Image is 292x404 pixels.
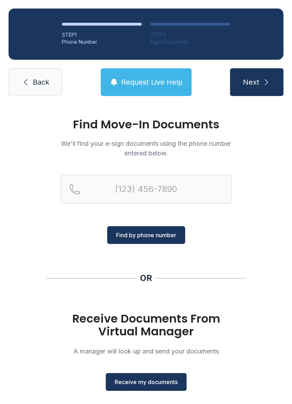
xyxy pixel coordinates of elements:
[61,175,231,203] input: Reservation phone number
[243,77,259,87] span: Next
[61,312,231,338] h1: Receive Documents From Virtual Manager
[116,231,176,239] span: Find by phone number
[150,38,230,46] div: Sign Documents
[62,31,142,38] div: STEP 1
[140,272,152,284] div: OR
[62,38,142,46] div: Phone Number
[115,378,178,386] span: Receive my documents
[121,77,183,87] span: Request Live Help
[150,31,230,38] div: STEP 2
[61,119,231,130] h1: Find Move-In Documents
[61,139,231,158] p: We'll find your e-sign documents using the phone number entered below.
[61,346,231,356] p: A manager will look up and send your documents
[33,77,49,87] span: Back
